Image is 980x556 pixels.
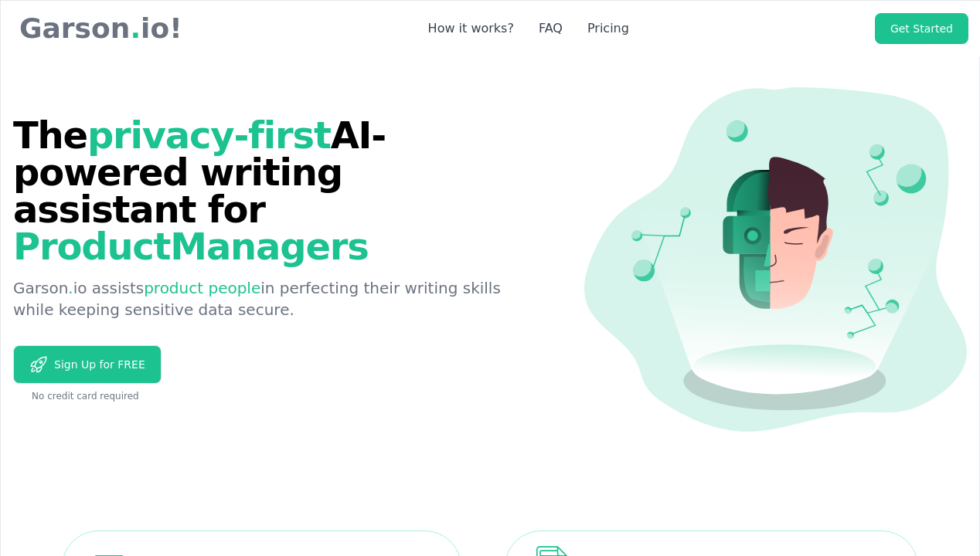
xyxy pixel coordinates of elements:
[13,13,182,44] a: Garson.io!
[13,13,182,44] p: Garson io!
[428,19,514,38] a: How it works?
[48,357,145,372] span: Sign Up for FREE
[13,390,533,402] div: No credit card required
[584,87,968,432] img: hero image
[170,225,368,268] span: Managers
[144,279,260,297] span: product people
[13,117,533,265] h1: The AI-powered writing assistant for
[539,19,563,38] a: FAQ
[13,194,380,268] span: Product
[587,19,629,38] a: Pricing
[68,279,73,297] span: .
[875,13,968,44] a: Get Started
[13,277,533,320] p: Garson io assists in perfecting their writing skills while keeping sensitive data secure.
[130,13,141,44] span: .
[13,345,162,384] a: Sign Up for FREE
[87,114,331,157] span: privacy-first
